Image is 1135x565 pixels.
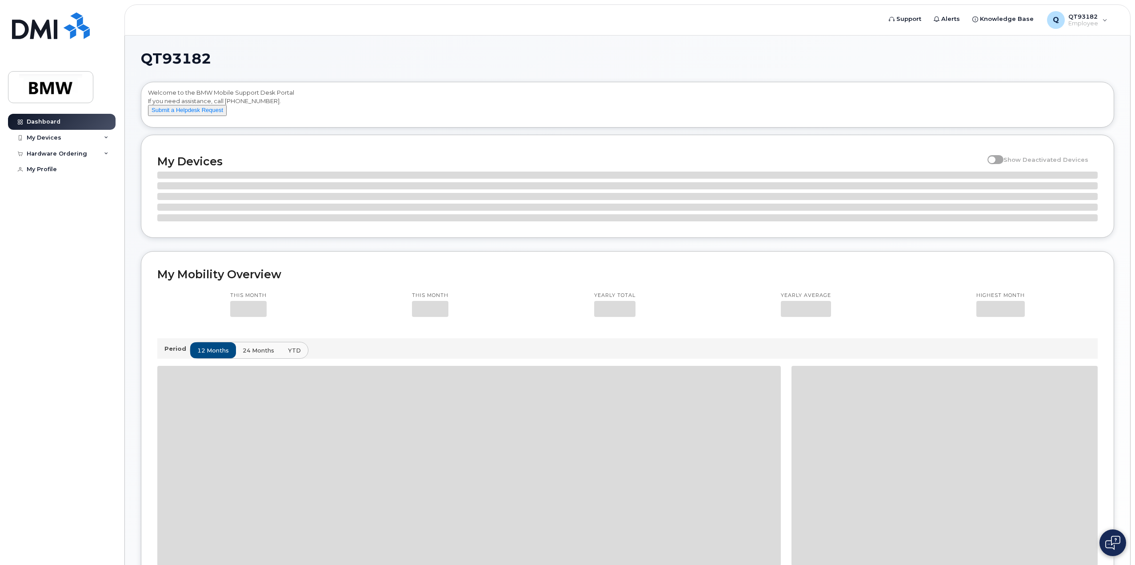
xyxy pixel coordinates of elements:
[987,151,995,158] input: Show Deactivated Devices
[781,292,831,299] p: Yearly average
[157,268,1098,281] h2: My Mobility Overview
[148,88,1107,124] div: Welcome to the BMW Mobile Support Desk Portal If you need assistance, call [PHONE_NUMBER].
[1003,156,1088,163] span: Show Deactivated Devices
[157,155,983,168] h2: My Devices
[141,52,211,65] span: QT93182
[148,106,227,113] a: Submit a Helpdesk Request
[230,292,267,299] p: This month
[164,345,190,353] p: Period
[594,292,635,299] p: Yearly total
[243,346,274,355] span: 24 months
[412,292,448,299] p: This month
[288,346,301,355] span: YTD
[148,105,227,116] button: Submit a Helpdesk Request
[976,292,1025,299] p: Highest month
[1105,536,1120,550] img: Open chat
